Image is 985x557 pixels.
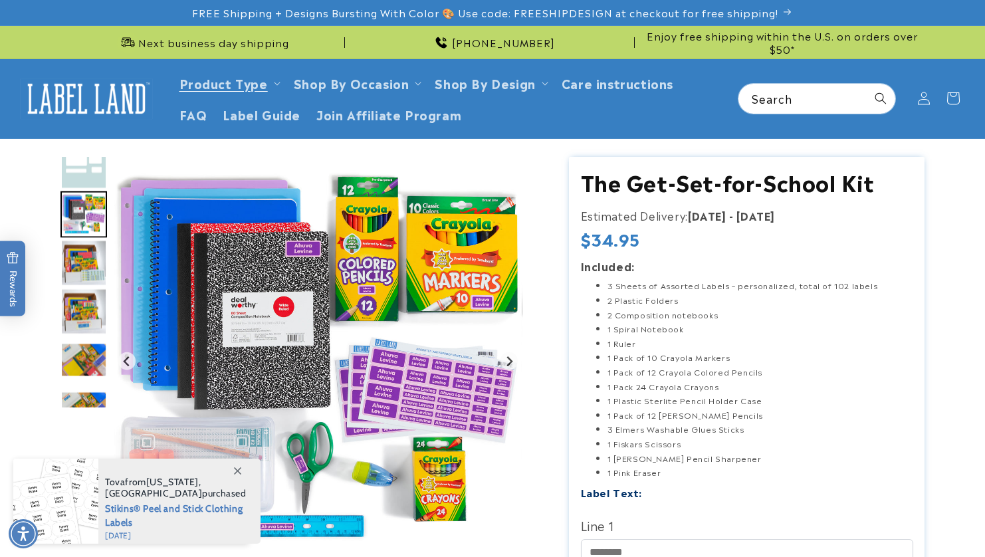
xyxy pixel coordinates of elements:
[105,487,202,499] span: [GEOGRAPHIC_DATA]
[640,29,925,55] span: Enjoy free shipping within the U.S. on orders over $50*
[581,485,643,500] label: Label Text:
[7,252,19,307] span: Rewards
[179,74,268,92] a: Product Type
[105,477,247,499] span: from , purchased
[60,288,107,334] img: null
[706,495,972,544] iframe: Gorgias Floating Chat
[607,278,913,293] li: 3 Sheets of Assorted Labels – personalized, total of 102 labels
[581,206,913,225] p: Estimated Delivery:
[105,499,247,530] span: Stikins® Peel and Stick Clothing Labels
[60,385,107,431] div: Go to slide 7
[607,393,913,408] li: 1 Plastic Sterlite Pencil Holder Case
[562,75,673,90] span: Care instructions
[60,239,107,286] img: null
[118,352,136,370] button: Previous slide
[60,191,107,237] div: Go to slide 3
[452,36,555,49] span: [PHONE_NUMBER]
[554,67,681,98] a: Care instructions
[500,352,518,370] button: Next slide
[9,519,38,548] div: Accessibility Menu
[581,258,635,274] strong: Included:
[60,239,107,286] div: Go to slide 4
[729,207,734,223] strong: -
[60,342,107,377] img: null
[192,6,778,19] span: FREE Shipping + Designs Bursting With Color 🎨 Use code: FREESHIPDESIGN at checkout for free shipp...
[607,308,913,322] li: 2 Composition notebooks
[316,106,461,122] span: Join Affiliate Program
[581,229,641,249] span: $34.95
[607,408,913,423] li: 1 Pack of 12 [PERSON_NAME] Pencils
[607,336,913,351] li: 1 Ruler
[20,78,153,119] img: Label Land
[688,207,726,223] strong: [DATE]
[146,476,199,488] span: [US_STATE]
[294,75,409,90] span: Shop By Occasion
[171,98,215,130] a: FAQ
[607,350,913,365] li: 1 Pack of 10 Crayola Markers
[215,98,308,130] a: Label Guide
[607,437,913,451] li: 1 Fiskars Scissors
[60,336,107,383] div: Go to slide 6
[640,26,925,58] div: Announcement
[435,74,535,92] a: Shop By Design
[105,530,247,542] span: [DATE]
[60,142,107,189] img: null
[60,142,107,189] div: Go to slide 2
[60,26,345,58] div: Announcement
[223,106,300,122] span: Label Guide
[15,73,158,124] a: Label Land
[171,67,286,98] summary: Product Type
[179,106,207,122] span: FAQ
[60,391,107,426] img: null
[736,207,775,223] strong: [DATE]
[11,451,168,491] iframe: Sign Up via Text for Offers
[607,465,913,480] li: 1 Pink Eraser
[286,67,427,98] summary: Shop By Occasion
[581,168,913,196] h1: The Get-Set-for-School Kit
[607,365,913,380] li: 1 Pack of 12 Crayola Colored Pencils
[607,380,913,394] li: 1 Pack 24 Crayola Crayons
[607,293,913,308] li: 2 Plastic Folders
[60,191,107,237] img: null
[308,98,469,130] a: Join Affiliate Program
[427,67,553,98] summary: Shop By Design
[607,451,913,466] li: 1 [PERSON_NAME] Pencil Sharpener
[138,36,289,49] span: Next business day shipping
[607,422,913,437] li: 3 Elmers Washable Glues Sticks
[607,322,913,336] li: 1 Spiral Notebook
[581,514,913,536] label: Line 1
[60,288,107,334] div: Go to slide 5
[350,26,635,58] div: Announcement
[866,84,895,113] button: Search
